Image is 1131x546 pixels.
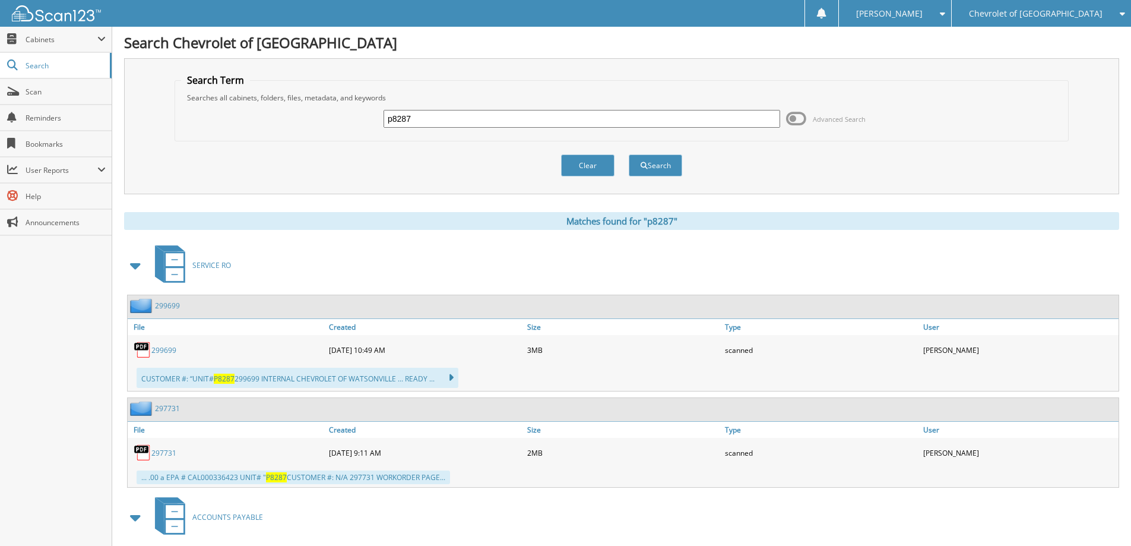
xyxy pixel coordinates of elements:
[148,242,231,289] a: SERVICE RO
[148,494,263,541] a: ACCOUNTS PAYABLE
[722,319,920,335] a: Type
[326,441,524,465] div: [DATE] 9:11 AM
[155,301,180,311] a: 299699
[813,115,866,124] span: Advanced Search
[266,472,287,482] span: P8287
[524,338,723,362] div: 3MB
[12,5,101,21] img: scan123-logo-white.svg
[629,154,682,176] button: Search
[192,512,263,522] span: ACCOUNTS PAYABLE
[124,212,1119,230] div: Matches found for "p8287"
[920,338,1119,362] div: [PERSON_NAME]
[130,401,155,416] img: folder2.png
[1072,489,1131,546] iframe: Chat Widget
[124,33,1119,52] h1: Search Chevrolet of [GEOGRAPHIC_DATA]
[181,93,1062,103] div: Searches all cabinets, folders, files, metadata, and keywords
[722,338,920,362] div: scanned
[134,341,151,359] img: PDF.png
[151,345,176,355] a: 299699
[561,154,614,176] button: Clear
[26,34,97,45] span: Cabinets
[920,319,1119,335] a: User
[920,441,1119,465] div: [PERSON_NAME]
[326,422,524,438] a: Created
[722,422,920,438] a: Type
[326,319,524,335] a: Created
[128,319,326,335] a: File
[722,441,920,465] div: scanned
[130,298,155,313] img: folder2.png
[26,87,106,97] span: Scan
[128,422,326,438] a: File
[524,441,723,465] div: 2MB
[26,139,106,149] span: Bookmarks
[26,113,106,123] span: Reminders
[856,10,923,17] span: [PERSON_NAME]
[524,319,723,335] a: Size
[26,61,104,71] span: Search
[214,374,235,384] span: P8287
[134,444,151,462] img: PDF.png
[326,338,524,362] div: [DATE] 10:49 AM
[26,165,97,175] span: User Reports
[155,403,180,414] a: 297731
[151,448,176,458] a: 297731
[181,74,250,87] legend: Search Term
[192,260,231,270] span: SERVICE RO
[26,191,106,201] span: Help
[920,422,1119,438] a: User
[969,10,1103,17] span: Chevrolet of [GEOGRAPHIC_DATA]
[524,422,723,438] a: Size
[137,471,450,484] div: ... .00 a EPA # CAL000336423 UNIT# " CUSTOMER #: N/A 297731 WORKORDER PAGE...
[26,217,106,228] span: Announcements
[137,368,458,388] div: CUSTOMER #: “UNIT# 299699 INTERNAL CHEVROLET OF WATSONVILLE ... READY ...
